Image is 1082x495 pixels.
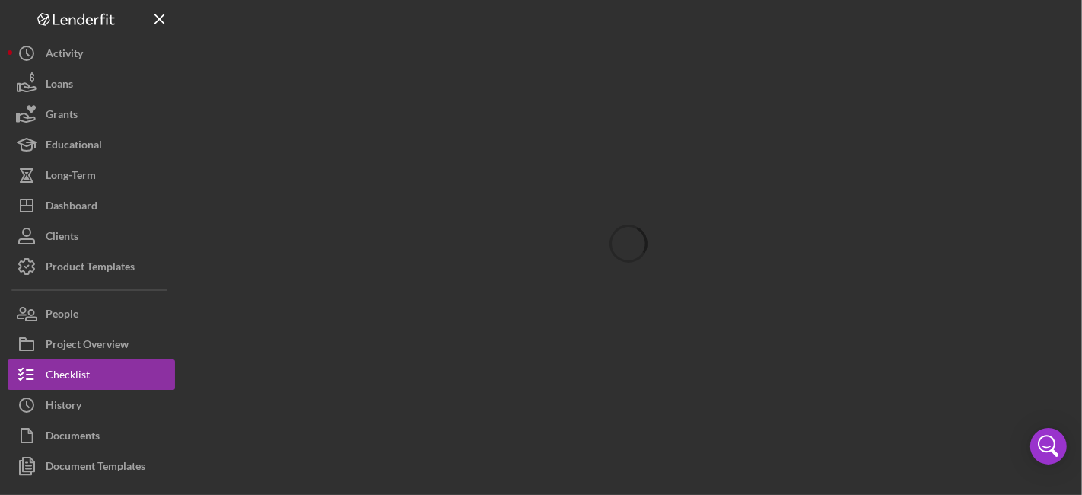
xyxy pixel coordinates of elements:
button: Loans [8,69,175,99]
div: Educational [46,129,102,164]
button: History [8,390,175,420]
div: Grants [46,99,78,133]
div: People [46,299,78,333]
button: Document Templates [8,451,175,481]
div: Activity [46,38,83,72]
div: Checklist [46,359,90,394]
div: Loans [46,69,73,103]
div: Dashboard [46,190,97,225]
button: Activity [8,38,175,69]
div: Open Intercom Messenger [1030,428,1067,465]
button: Clients [8,221,175,251]
div: Long-Term [46,160,96,194]
button: People [8,299,175,329]
div: Document Templates [46,451,145,485]
button: Documents [8,420,175,451]
div: Product Templates [46,251,135,286]
button: Product Templates [8,251,175,282]
button: Dashboard [8,190,175,221]
div: History [46,390,81,424]
div: Project Overview [46,329,129,363]
div: Documents [46,420,100,455]
div: Clients [46,221,78,255]
button: Project Overview [8,329,175,359]
button: Grants [8,99,175,129]
button: Educational [8,129,175,160]
button: Checklist [8,359,175,390]
button: Long-Term [8,160,175,190]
